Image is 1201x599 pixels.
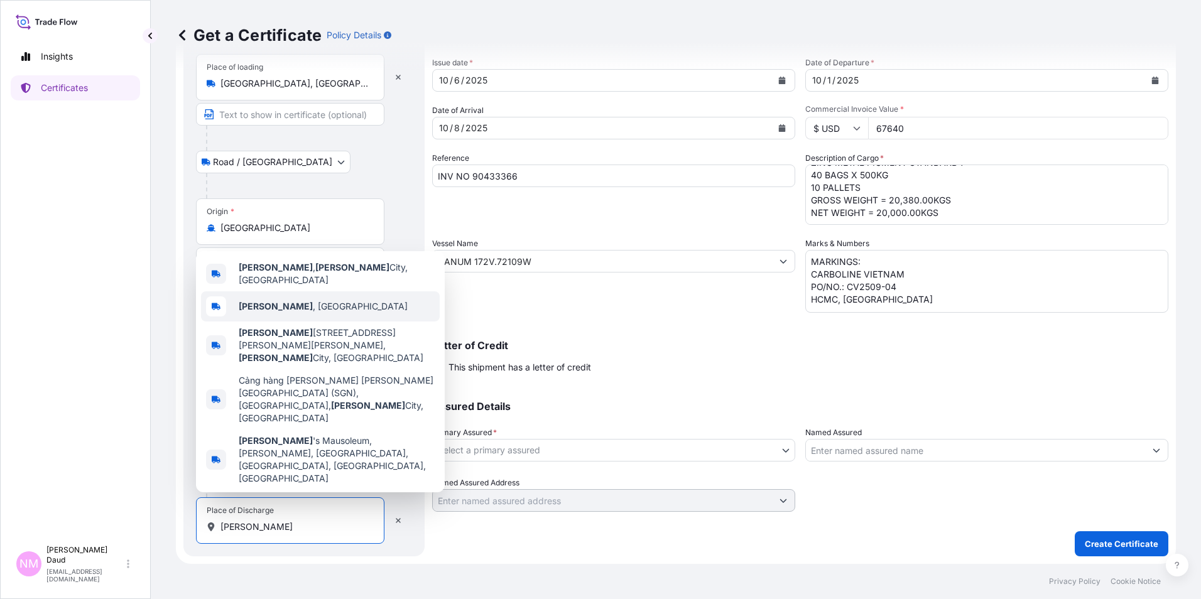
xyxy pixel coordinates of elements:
[464,73,489,88] div: year,
[438,73,450,88] div: month,
[239,261,435,286] span: , City, [GEOGRAPHIC_DATA]
[207,505,274,515] div: Place of Discharge
[772,489,795,512] button: Show suggestions
[41,50,73,63] p: Insights
[826,73,832,88] div: day,
[432,477,519,489] label: Named Assured Address
[239,300,408,313] span: , [GEOGRAPHIC_DATA]
[432,340,1168,350] p: Letter of Credit
[239,435,313,446] b: [PERSON_NAME]
[19,558,38,570] span: NM
[835,73,860,88] div: year,
[239,374,435,424] span: Cảng hàng [PERSON_NAME] [PERSON_NAME][GEOGRAPHIC_DATA] (SGN), [GEOGRAPHIC_DATA], City, [GEOGRAPHI...
[220,222,369,234] input: Origin
[239,262,313,273] b: [PERSON_NAME]
[220,77,369,90] input: Place of loading
[46,545,124,565] p: [PERSON_NAME] Daud
[1085,537,1158,550] p: Create Certificate
[453,121,461,136] div: day,
[1145,70,1165,90] button: Calendar
[1145,439,1168,461] button: Show suggestions
[239,434,435,485] span: 's Mausoleum, [PERSON_NAME], [GEOGRAPHIC_DATA], [GEOGRAPHIC_DATA], [GEOGRAPHIC_DATA], [GEOGRAPHIC...
[772,250,795,273] button: Show suggestions
[461,121,464,136] div: /
[433,250,772,273] input: Type to search vessel name or IMO
[327,29,381,41] p: Policy Details
[448,361,591,374] span: This shipment has a letter of credit
[438,121,450,136] div: month,
[331,400,405,411] b: [PERSON_NAME]
[806,439,1145,461] input: Assured Name
[239,352,313,363] b: [PERSON_NAME]
[432,237,478,250] label: Vessel Name
[196,247,384,270] input: Text to appear on certificate
[805,426,862,439] label: Named Assured
[196,251,445,492] div: Show suggestions
[176,25,322,45] p: Get a Certificate
[461,73,464,88] div: /
[41,82,88,94] p: Certificates
[823,73,826,88] div: /
[239,301,313,311] b: [PERSON_NAME]
[432,152,469,165] label: Reference
[1049,576,1100,586] p: Privacy Policy
[432,104,484,117] span: Date of Arrival
[432,165,795,187] input: Enter booking reference
[239,326,435,364] span: [STREET_ADDRESS][PERSON_NAME][PERSON_NAME], City, [GEOGRAPHIC_DATA]
[811,73,823,88] div: month,
[239,327,313,338] b: [PERSON_NAME]
[805,104,1168,114] span: Commercial Invoice Value
[772,70,792,90] button: Calendar
[805,152,884,165] label: Description of Cargo
[207,207,234,217] div: Origin
[196,151,351,173] button: Select transport
[315,262,389,273] b: [PERSON_NAME]
[432,426,497,439] span: Primary Assured
[805,237,869,250] label: Marks & Numbers
[213,156,332,168] span: Road / [GEOGRAPHIC_DATA]
[868,117,1168,139] input: Enter amount
[464,121,489,136] div: year,
[453,73,461,88] div: day,
[432,401,1168,411] p: Assured Details
[450,73,453,88] div: /
[438,444,540,456] span: Select a primary assured
[196,103,384,126] input: Text to appear on certificate
[772,118,792,138] button: Calendar
[1111,576,1161,586] p: Cookie Notice
[220,521,369,533] input: Place of Discharge
[450,121,453,136] div: /
[832,73,835,88] div: /
[433,489,772,512] input: Named Assured Address
[46,568,124,583] p: [EMAIL_ADDRESS][DOMAIN_NAME]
